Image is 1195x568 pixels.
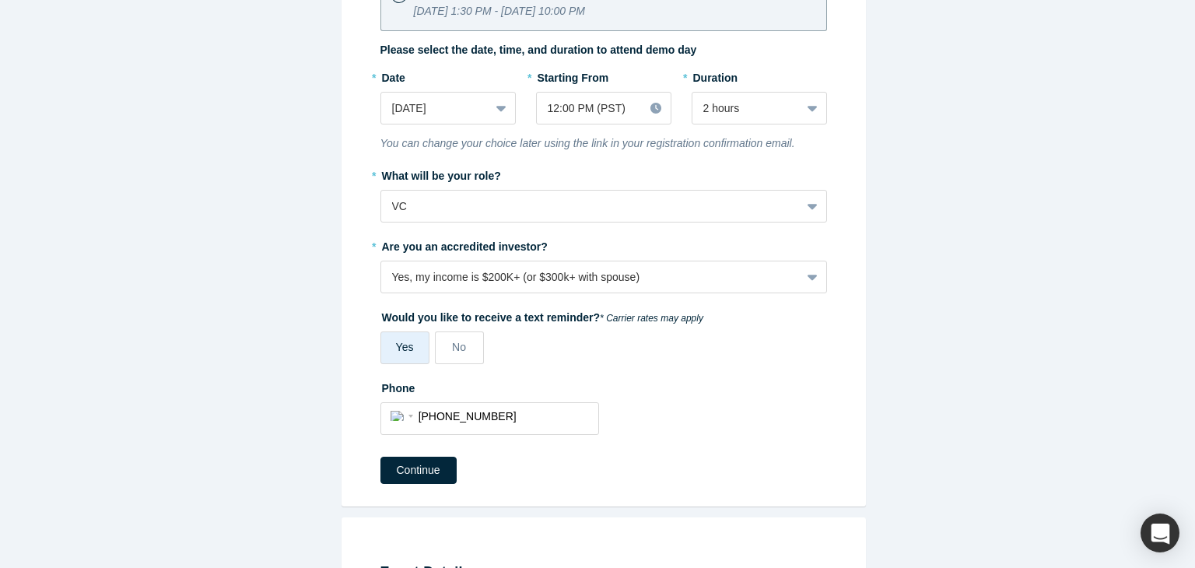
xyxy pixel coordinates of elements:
span: No [452,341,466,353]
i: [DATE] 1:30 PM - [DATE] 10:00 PM [414,5,585,17]
label: Are you an accredited investor? [380,233,827,255]
i: You can change your choice later using the link in your registration confirmation email. [380,137,795,149]
label: Duration [692,65,827,86]
button: Continue [380,457,457,484]
label: Would you like to receive a text reminder? [380,304,827,326]
label: Please select the date, time, and duration to attend demo day [380,42,697,58]
label: What will be your role? [380,163,827,184]
em: * Carrier rates may apply [600,313,703,324]
label: Date [380,65,516,86]
label: Phone [380,375,827,397]
span: Yes [396,341,414,353]
label: Starting From [536,65,609,86]
div: Yes, my income is $200K+ (or $300k+ with spouse) [392,269,790,286]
